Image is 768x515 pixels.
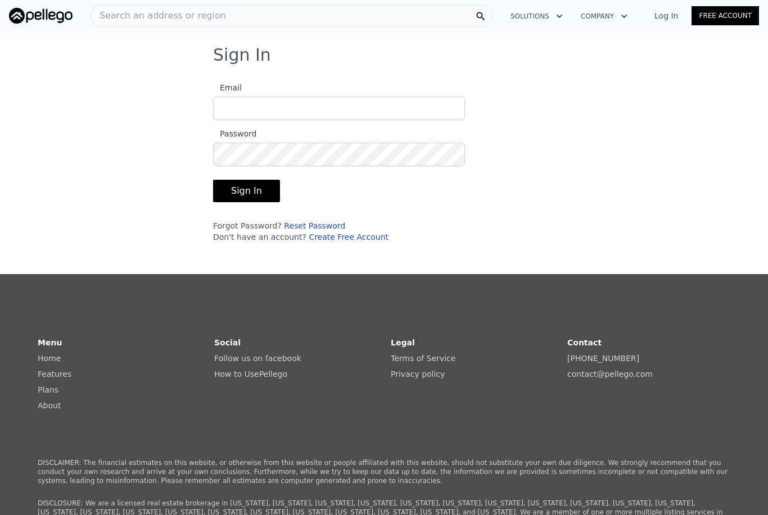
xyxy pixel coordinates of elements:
strong: Social [214,338,241,347]
button: Solutions [502,6,572,26]
span: Search an address or region [91,9,226,22]
a: Terms of Service [391,354,455,363]
strong: Contact [567,338,602,347]
a: How to UsePellego [214,370,287,379]
button: Sign In [213,180,280,202]
a: Free Account [692,6,759,25]
img: Pellego [9,8,73,24]
h3: Sign In [213,45,555,65]
button: Company [572,6,636,26]
strong: Legal [391,338,415,347]
a: Home [38,354,61,363]
a: [PHONE_NUMBER] [567,354,639,363]
a: Reset Password [284,221,345,230]
strong: Menu [38,338,62,347]
a: Follow us on facebook [214,354,301,363]
a: Features [38,370,71,379]
a: Privacy policy [391,370,445,379]
div: Forgot Password? Don't have an account? [213,220,465,243]
a: Plans [38,385,58,394]
a: contact@pellego.com [567,370,653,379]
a: About [38,401,61,410]
a: Create Free Account [309,233,388,241]
p: DISCLAIMER: The financial estimates on this website, or otherwise from this website or people aff... [38,458,730,485]
input: Password [213,143,465,166]
span: Email [213,83,242,92]
input: Email [213,97,465,120]
span: Password [213,129,256,138]
a: Log In [641,10,692,21]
